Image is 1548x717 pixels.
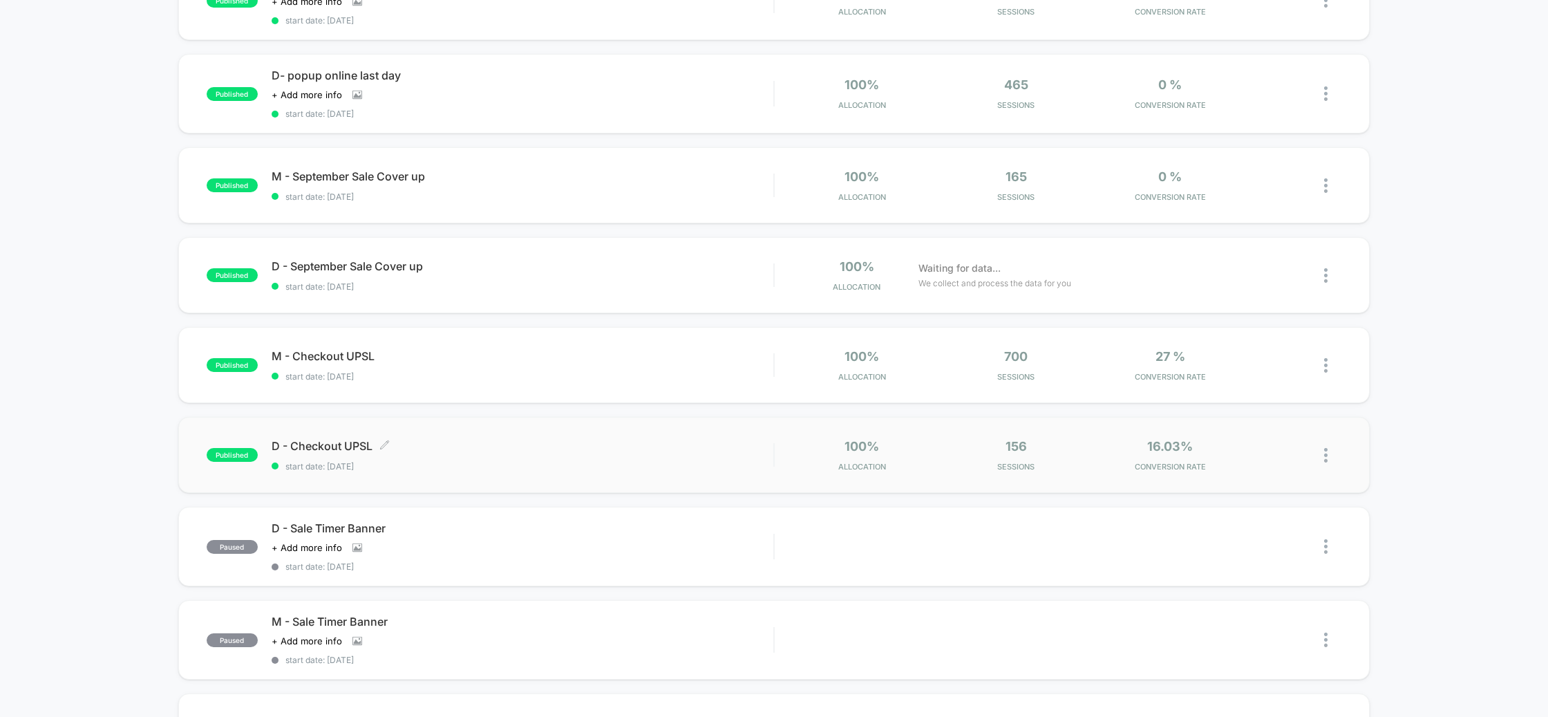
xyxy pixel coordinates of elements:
span: start date: [DATE] [272,561,774,572]
span: published [207,178,258,192]
span: 0 % [1158,169,1182,184]
span: M - Checkout UPSL [272,349,774,363]
span: published [207,448,258,462]
span: D- popup online last day [272,68,774,82]
span: + Add more info [272,542,342,553]
span: start date: [DATE] [272,461,774,472]
span: Waiting for data... [918,261,1001,276]
span: start date: [DATE] [272,655,774,665]
span: 156 [1006,439,1027,454]
span: published [207,358,258,372]
span: start date: [DATE] [272,15,774,26]
span: Allocation [838,100,886,110]
img: close [1324,633,1328,647]
span: 16.03% [1147,439,1193,454]
span: published [207,87,258,101]
img: close [1324,178,1328,193]
span: Sessions [943,372,1090,382]
span: 27 % [1155,349,1185,364]
span: Allocation [838,462,886,472]
span: 100% [844,169,879,184]
span: 700 [1004,349,1028,364]
span: M - September Sale Cover up [272,169,774,183]
span: We collect and process the data for you [918,277,1071,290]
span: 165 [1006,169,1027,184]
span: Sessions [943,192,1090,202]
img: close [1324,539,1328,554]
img: close [1324,448,1328,463]
span: Sessions [943,100,1090,110]
span: 100% [844,439,879,454]
span: + Add more info [272,635,342,646]
span: paused [207,540,258,554]
span: CONVERSION RATE [1097,462,1244,472]
span: CONVERSION RATE [1097,100,1244,110]
span: Allocation [838,7,886,17]
span: Sessions [943,7,1090,17]
span: Allocation [833,282,880,292]
span: CONVERSION RATE [1097,192,1244,202]
span: Sessions [943,462,1090,472]
span: CONVERSION RATE [1097,372,1244,382]
span: published [207,268,258,282]
img: close [1324,358,1328,373]
span: + Add more info [272,89,342,100]
span: start date: [DATE] [272,371,774,382]
span: M - Sale Timer Banner [272,615,774,628]
span: start date: [DATE] [272,109,774,119]
span: 100% [844,77,879,92]
img: close [1324,268,1328,283]
span: D - Sale Timer Banner [272,521,774,535]
img: close [1324,86,1328,101]
span: 465 [1004,77,1028,92]
span: CONVERSION RATE [1097,7,1244,17]
span: Allocation [838,372,886,382]
span: D - September Sale Cover up [272,259,774,273]
span: Allocation [838,192,886,202]
span: 100% [840,259,874,274]
span: start date: [DATE] [272,192,774,202]
span: D - Checkout UPSL [272,439,774,453]
span: paused [207,633,258,647]
span: 100% [844,349,879,364]
span: 0 % [1158,77,1182,92]
span: start date: [DATE] [272,281,774,292]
